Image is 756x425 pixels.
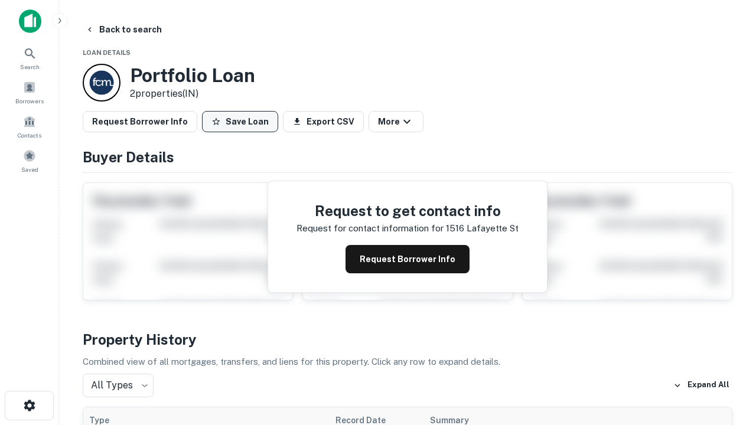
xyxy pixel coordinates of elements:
span: Saved [21,165,38,174]
img: capitalize-icon.png [19,9,41,33]
iframe: Chat Widget [697,293,756,349]
span: Contacts [18,130,41,140]
span: Borrowers [15,96,44,106]
button: Export CSV [283,111,364,132]
a: Contacts [4,110,56,142]
h4: Buyer Details [83,146,732,168]
button: Request Borrower Info [83,111,197,132]
a: Borrowers [4,76,56,108]
a: Saved [4,145,56,176]
a: Search [4,42,56,74]
button: Back to search [80,19,167,40]
div: All Types [83,374,154,397]
span: Search [20,62,40,71]
h3: Portfolio Loan [130,64,255,87]
p: 1516 lafayette st [446,221,519,236]
button: More [369,111,423,132]
h4: Request to get contact info [296,200,519,221]
span: Loan Details [83,49,131,56]
h4: Property History [83,329,732,350]
p: Request for contact information for [296,221,444,236]
p: Combined view of all mortgages, transfers, and liens for this property. Click any row to expand d... [83,355,732,369]
button: Save Loan [202,111,278,132]
button: Request Borrower Info [346,245,470,273]
p: 2 properties (IN) [130,87,255,101]
button: Expand All [670,377,732,394]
